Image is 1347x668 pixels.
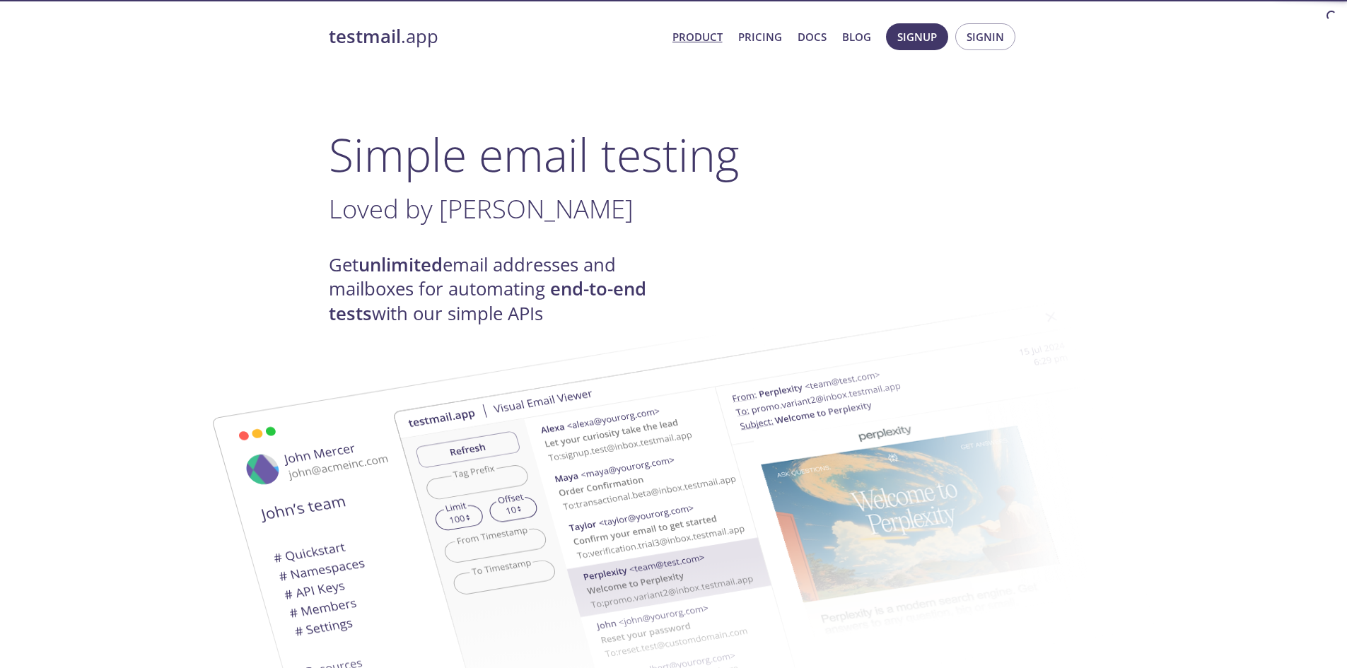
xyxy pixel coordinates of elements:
span: Signin [967,28,1004,46]
button: Signup [886,23,948,50]
span: Signup [897,28,937,46]
a: Blog [842,28,871,46]
h1: Simple email testing [329,127,1019,182]
a: Pricing [738,28,782,46]
a: Product [672,28,723,46]
strong: end-to-end tests [329,276,646,325]
button: Signin [955,23,1015,50]
h4: Get email addresses and mailboxes for automating with our simple APIs [329,253,674,326]
strong: testmail [329,24,401,49]
a: testmail.app [329,25,661,49]
a: Docs [798,28,827,46]
span: Loved by [PERSON_NAME] [329,191,634,226]
strong: unlimited [358,252,443,277]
